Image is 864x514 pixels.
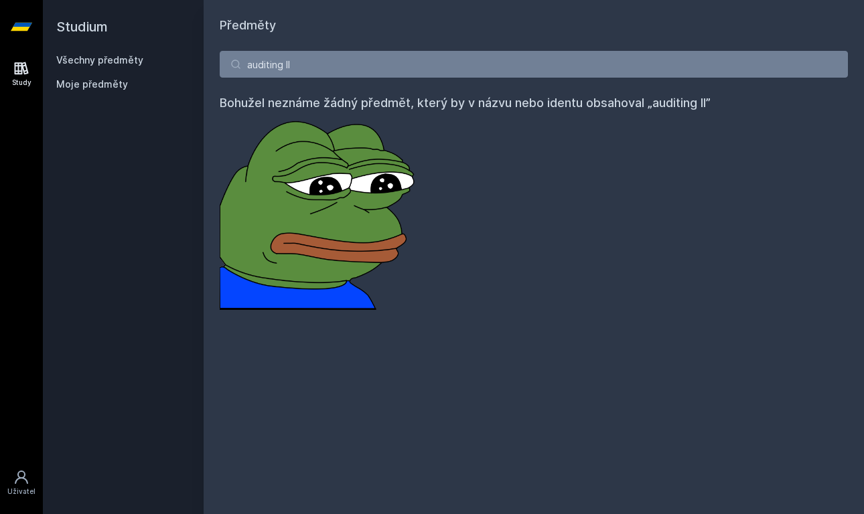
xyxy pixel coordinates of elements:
div: Study [12,78,31,88]
a: Study [3,54,40,94]
h4: Bohužel neznáme žádný předmět, který by v názvu nebo identu obsahoval „auditing II” [220,94,848,112]
a: Všechny předměty [56,54,143,66]
input: Název nebo ident předmětu… [220,51,848,78]
span: Moje předměty [56,78,128,91]
div: Uživatel [7,487,35,497]
img: error_picture.png [220,112,421,310]
h1: Předměty [220,16,848,35]
a: Uživatel [3,462,40,503]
